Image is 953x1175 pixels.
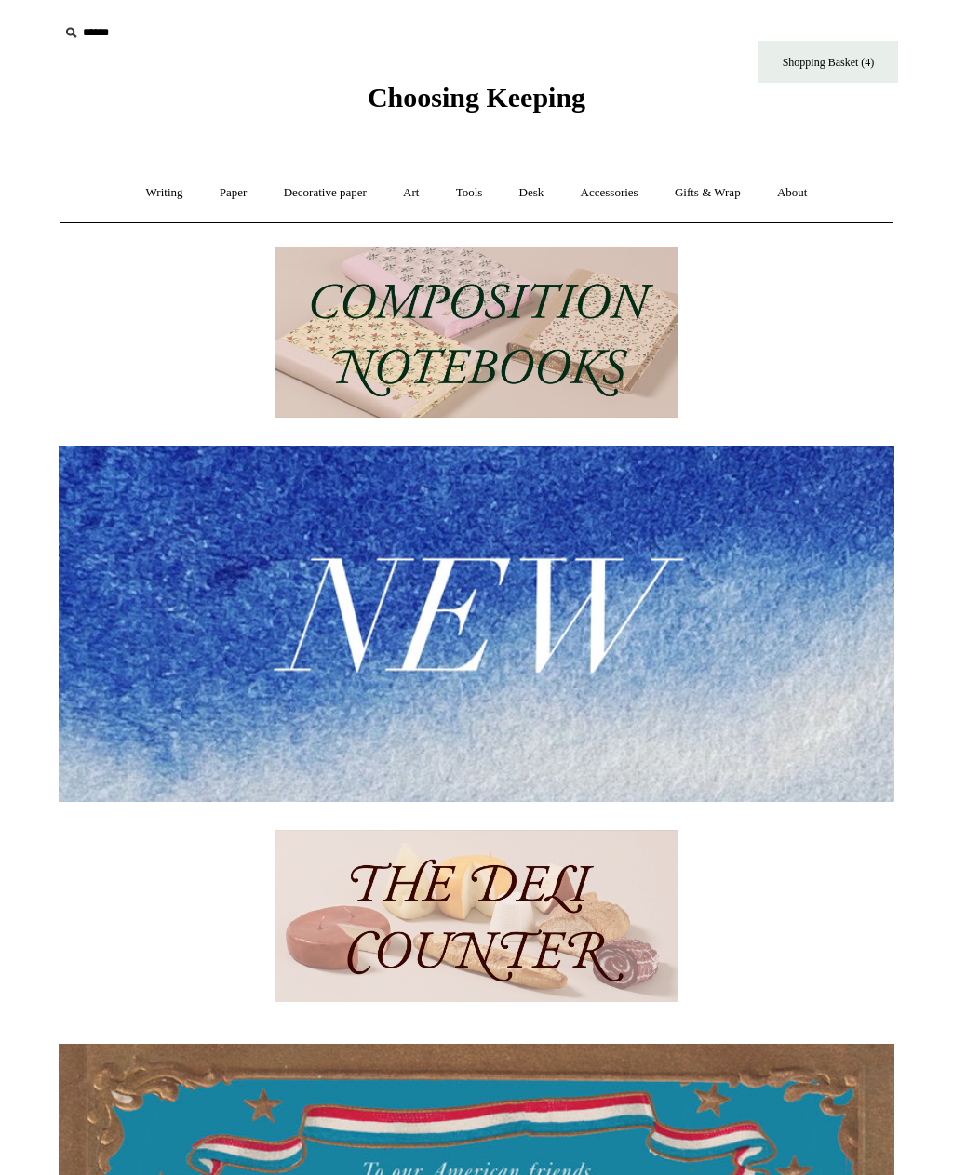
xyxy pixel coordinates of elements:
[59,446,894,801] img: New.jpg__PID:f73bdf93-380a-4a35-bcfe-7823039498e1
[275,247,678,419] img: 202302 Composition ledgers.jpg__PID:69722ee6-fa44-49dd-a067-31375e5d54ec
[203,168,264,218] a: Paper
[439,168,500,218] a: Tools
[758,41,898,83] a: Shopping Basket (4)
[564,168,655,218] a: Accessories
[267,168,383,218] a: Decorative paper
[368,82,585,113] span: Choosing Keeping
[386,168,436,218] a: Art
[658,168,758,218] a: Gifts & Wrap
[760,168,825,218] a: About
[368,97,585,110] a: Choosing Keeping
[503,168,561,218] a: Desk
[275,830,678,1002] img: The Deli Counter
[129,168,200,218] a: Writing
